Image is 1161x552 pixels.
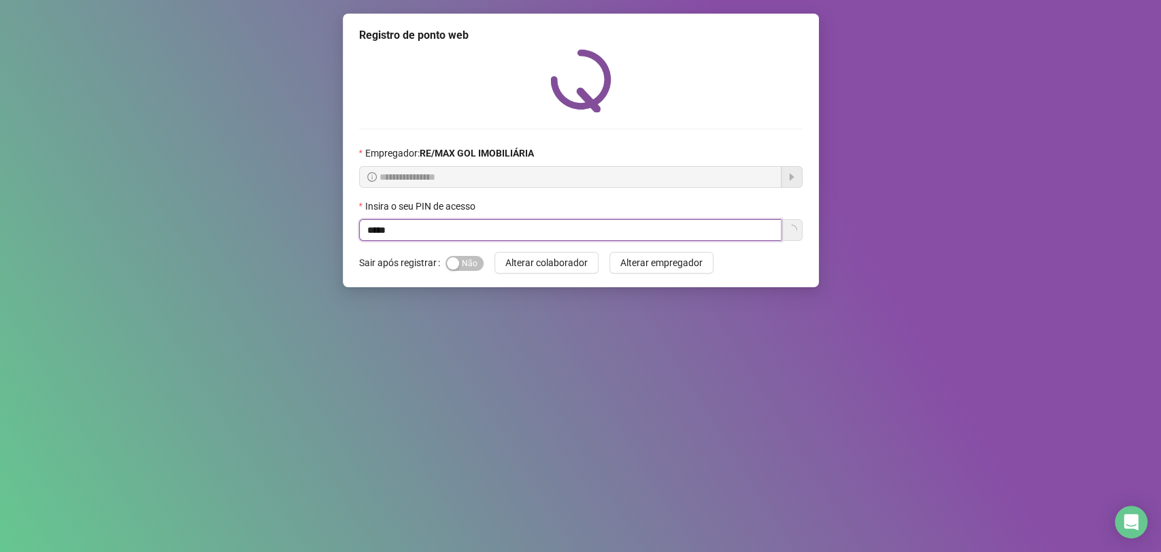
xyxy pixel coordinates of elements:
label: Insira o seu PIN de acesso [359,199,484,214]
button: Alterar colaborador [494,252,599,274]
span: info-circle [367,172,377,182]
span: Empregador : [365,146,534,161]
div: Open Intercom Messenger [1115,506,1147,538]
span: Alterar empregador [620,255,703,270]
img: QRPoint [550,49,611,112]
div: Registro de ponto web [359,27,803,44]
span: Alterar colaborador [505,255,588,270]
strong: RE/MAX GOL IMOBILIÁRIA [420,148,534,159]
label: Sair após registrar [359,252,445,274]
button: Alterar empregador [609,252,713,274]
